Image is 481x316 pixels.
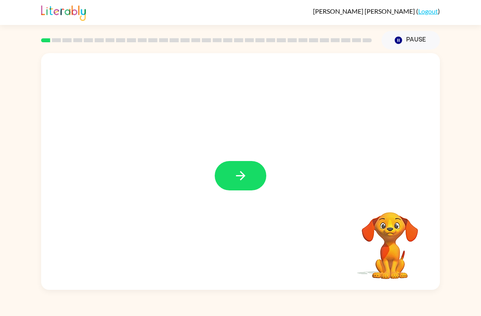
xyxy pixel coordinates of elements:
button: Pause [381,31,440,50]
video: Your browser must support playing .mp4 files to use Literably. Please try using another browser. [350,200,430,280]
a: Logout [418,7,438,15]
img: Literably [41,3,86,21]
span: [PERSON_NAME] [PERSON_NAME] [313,7,416,15]
div: ( ) [313,7,440,15]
